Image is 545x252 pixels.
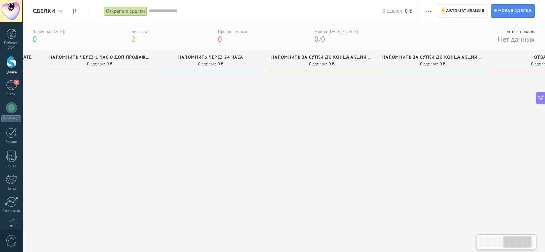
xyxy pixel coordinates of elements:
[1,187,21,191] div: Почта
[70,4,82,18] a: Сделки
[131,34,135,44] span: 2
[33,8,55,14] span: Сделки
[314,34,318,44] span: 0
[498,29,535,34] div: Прогноз продаж
[309,62,327,66] span: 0 сделок:
[438,4,487,18] a: Автоматизация
[1,92,21,97] div: Чаты
[405,8,412,14] span: 0 ₴
[49,55,150,61] div: НАПОМНИТЬ ЧЕРЕЗ 1 ЧАС О ДОП ПРОДАЖАХ
[1,209,21,213] div: Аналитика
[498,34,535,44] span: Нет данных
[321,34,325,44] span: 0
[319,34,321,44] span: /
[33,34,37,44] span: 0
[178,55,243,60] span: НАПОМНИТЬ ЧЕРЕЗ 24 ЧАСА
[1,41,21,50] div: Рабочий стол
[160,55,261,61] div: НАПОМНИТЬ ЧЕРЕЗ 24 ЧАСА
[424,4,434,18] button: Еще
[498,5,532,17] span: Новая сделка
[491,4,535,18] a: Новая сделка
[106,62,112,66] span: 0 ₴
[14,80,19,85] span: 2
[87,62,105,66] span: 0 сделок:
[382,55,483,61] div: Напомнить за сутки до конца акции об оплате
[446,5,484,17] span: Автоматизация
[218,34,222,44] span: 0
[131,29,151,34] div: Без задач:
[218,29,248,34] div: Просроченных:
[439,62,445,66] span: 0 ₴
[314,29,359,34] div: Новых [DATE] / [DATE]:
[328,62,334,66] span: 0 ₴
[49,55,150,60] span: НАПОМНИТЬ ЧЕРЕЗ 1 ЧАС О ДОП ПРОДАЖАХ
[382,55,483,60] span: Напомнить за сутки до конца акции об оплате
[1,115,21,122] div: WhatsApp
[271,55,372,61] div: Напомнить за сутки до конца акции о заказе
[104,6,147,16] div: Открытые сделки
[1,164,21,169] div: Списки
[33,29,65,34] div: Задач на [DATE]:
[271,55,372,60] span: Напомнить за сутки до конца акции о заказе
[420,62,438,66] span: 0 сделок:
[198,62,216,66] span: 0 сделок:
[1,140,21,145] div: Задачи
[382,8,403,14] span: 3 сделки:
[1,70,21,75] div: Сделки
[82,4,93,18] a: Список
[217,62,223,66] span: 0 ₴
